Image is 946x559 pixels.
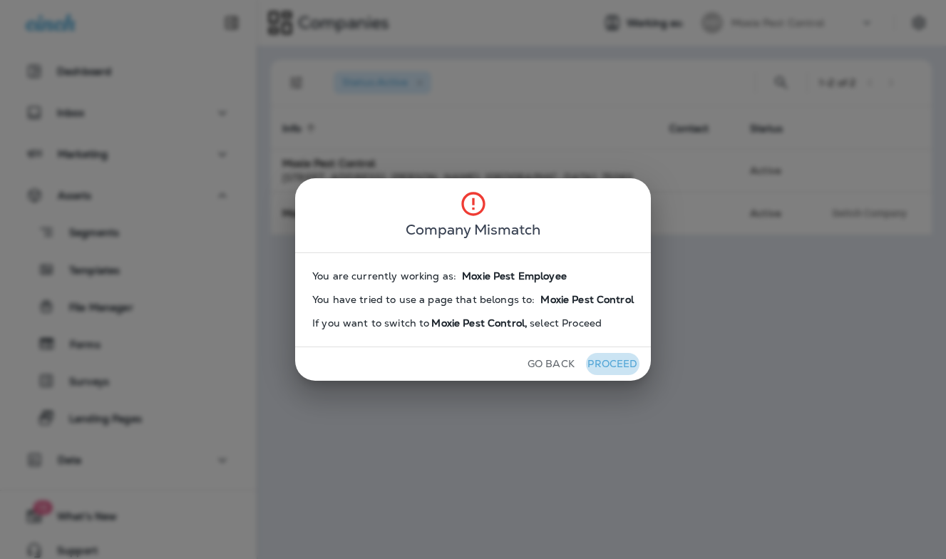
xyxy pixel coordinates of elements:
span: Moxie Pest Employee [462,270,567,282]
span: You are currently working as: [312,270,456,282]
button: Go Back [522,353,580,375]
span: If you want to switch to [312,317,429,329]
button: Proceed [586,353,639,375]
span: Company Mismatch [406,218,540,241]
span: Moxie Pest Control [540,294,634,306]
span: select Proceed [530,317,602,329]
span: Moxie Pest Control , [429,317,530,329]
span: You have tried to use a page that belongs to: [312,294,535,306]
